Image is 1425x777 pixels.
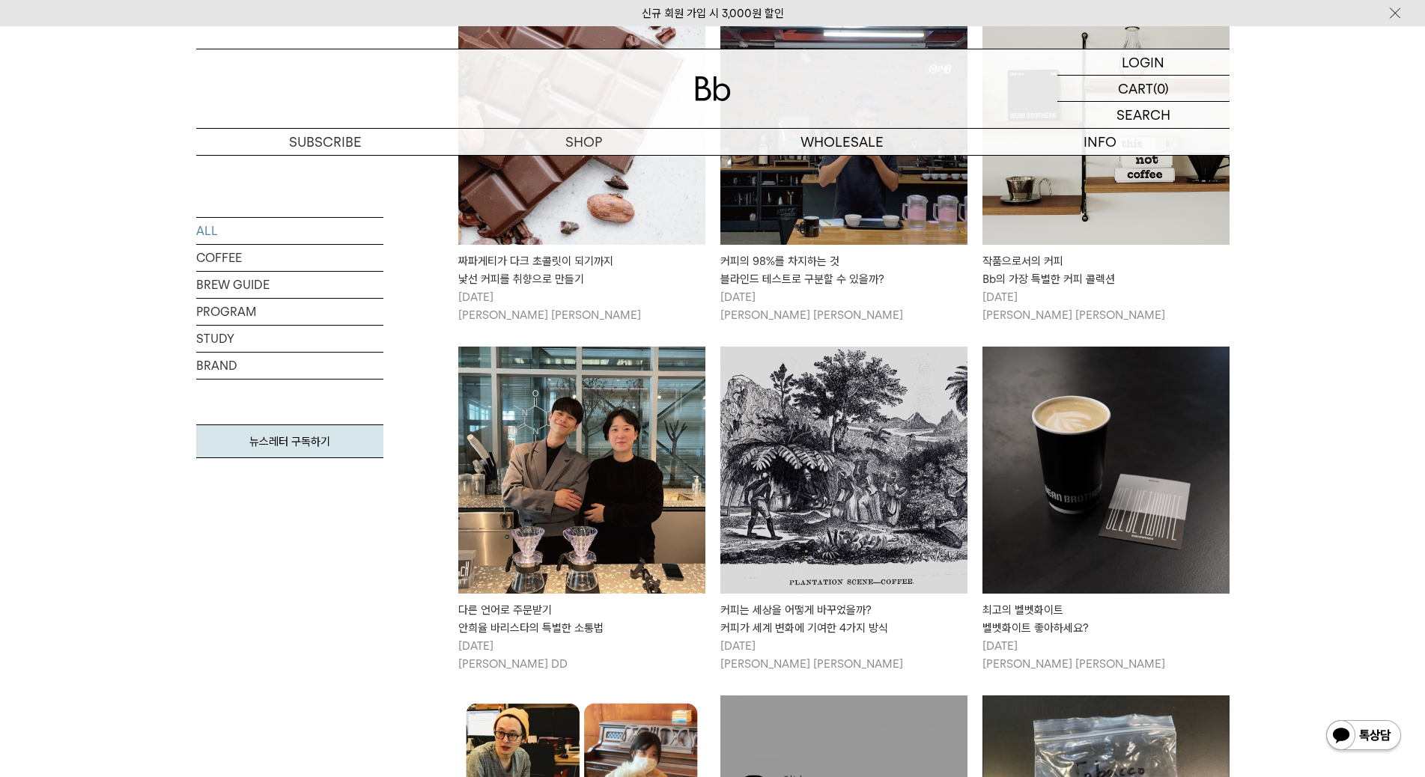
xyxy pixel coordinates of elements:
div: 다른 언어로 주문받기 안희율 바리스타의 특별한 소통법 [458,601,705,637]
p: [DATE] [PERSON_NAME] [PERSON_NAME] [982,288,1230,324]
img: 최고의 벨벳화이트벨벳화이트 좋아하세요? [982,347,1230,594]
img: 다른 언어로 주문받기안희율 바리스타의 특별한 소통법 [458,347,705,594]
p: LOGIN [1122,49,1164,75]
p: SEARCH [1116,102,1170,128]
a: SUBSCRIBE [196,129,455,155]
p: WHOLESALE [713,129,971,155]
a: BREW GUIDE [196,272,383,298]
p: INFO [971,129,1230,155]
a: 뉴스레터 구독하기 [196,424,383,458]
a: SHOP [455,129,713,155]
img: 커피는 세상을 어떻게 바꾸었을까?커피가 세계 변화에 기여한 4가지 방식 [720,347,967,594]
a: CART (0) [1057,76,1230,102]
p: [DATE] [PERSON_NAME] [PERSON_NAME] [720,637,967,673]
p: [DATE] [PERSON_NAME] DD [458,637,705,673]
p: CART [1118,76,1153,101]
a: 최고의 벨벳화이트벨벳화이트 좋아하세요? 최고의 벨벳화이트벨벳화이트 좋아하세요? [DATE][PERSON_NAME] [PERSON_NAME] [982,347,1230,673]
div: 작품으로서의 커피 Bb의 가장 특별한 커피 콜렉션 [982,252,1230,288]
p: [DATE] [PERSON_NAME] [PERSON_NAME] [458,288,705,324]
a: BRAND [196,353,383,379]
a: 다른 언어로 주문받기안희율 바리스타의 특별한 소통법 다른 언어로 주문받기안희율 바리스타의 특별한 소통법 [DATE][PERSON_NAME] DD [458,347,705,673]
a: 신규 회원 가입 시 3,000원 할인 [642,7,784,20]
a: LOGIN [1057,49,1230,76]
img: 카카오톡 채널 1:1 채팅 버튼 [1325,719,1403,755]
img: 로고 [695,76,731,101]
a: 커피는 세상을 어떻게 바꾸었을까?커피가 세계 변화에 기여한 4가지 방식 커피는 세상을 어떻게 바꾸었을까?커피가 세계 변화에 기여한 4가지 방식 [DATE][PERSON_NAM... [720,347,967,673]
a: COFFEE [196,245,383,271]
p: [DATE] [PERSON_NAME] [PERSON_NAME] [982,637,1230,673]
div: 짜파게티가 다크 초콜릿이 되기까지 낯선 커피를 취향으로 만들기 [458,252,705,288]
a: ALL [196,218,383,244]
a: STUDY [196,326,383,352]
p: (0) [1153,76,1169,101]
div: 커피는 세상을 어떻게 바꾸었을까? 커피가 세계 변화에 기여한 4가지 방식 [720,601,967,637]
a: PROGRAM [196,299,383,325]
p: [DATE] [PERSON_NAME] [PERSON_NAME] [720,288,967,324]
div: 최고의 벨벳화이트 벨벳화이트 좋아하세요? [982,601,1230,637]
div: 커피의 98%를 차지하는 것 블라인드 테스트로 구분할 수 있을까? [720,252,967,288]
